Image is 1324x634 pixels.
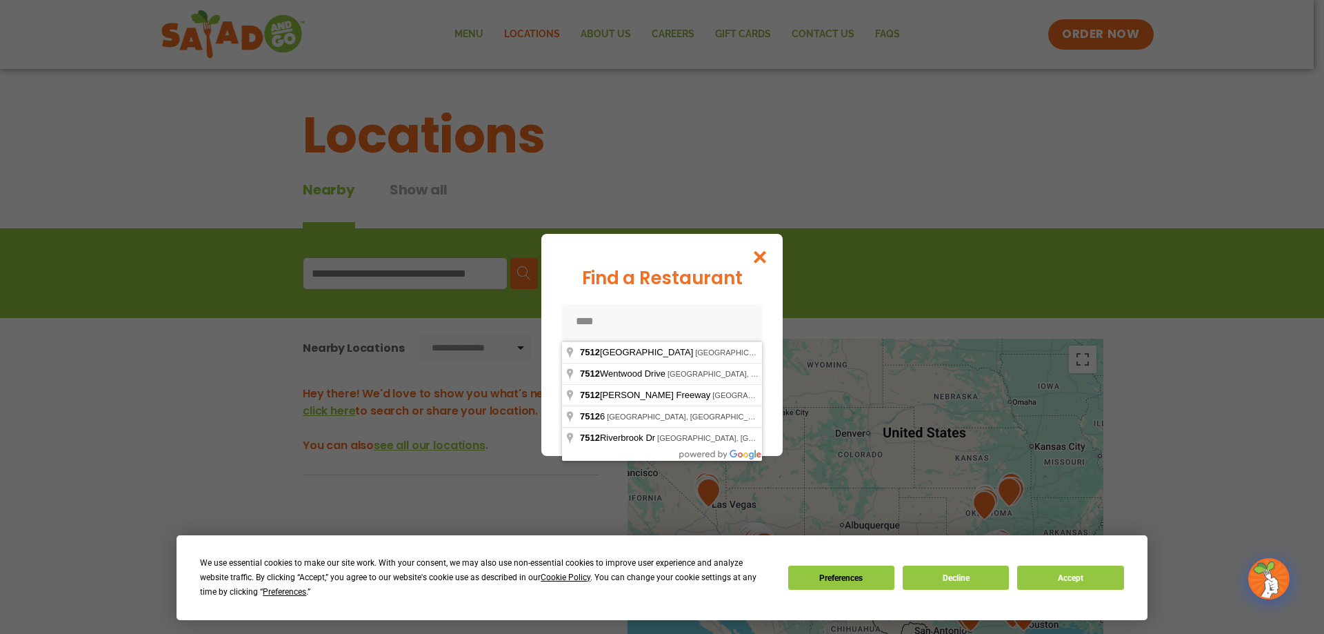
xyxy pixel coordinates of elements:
[263,587,306,597] span: Preferences
[580,433,657,443] span: Riverbrook Dr
[1017,566,1123,590] button: Accept
[712,391,958,399] span: [GEOGRAPHIC_DATA], [GEOGRAPHIC_DATA], [GEOGRAPHIC_DATA]
[580,390,712,400] span: [PERSON_NAME] Freeway
[580,411,607,422] span: 6
[695,348,941,357] span: [GEOGRAPHIC_DATA], [GEOGRAPHIC_DATA], [GEOGRAPHIC_DATA]
[580,390,600,400] span: 7512
[903,566,1009,590] button: Decline
[562,265,762,292] div: Find a Restaurant
[200,556,771,600] div: We use essential cookies to make our site work. With your consent, we may also use non-essential ...
[177,535,1147,620] div: Cookie Consent Prompt
[788,566,894,590] button: Preferences
[580,368,668,379] span: Wentwood Drive
[541,573,590,582] span: Cookie Policy
[607,413,852,421] span: [GEOGRAPHIC_DATA], [GEOGRAPHIC_DATA], [GEOGRAPHIC_DATA]
[580,411,600,422] span: 7512
[580,347,695,357] span: [GEOGRAPHIC_DATA]
[668,370,913,378] span: [GEOGRAPHIC_DATA], [GEOGRAPHIC_DATA], [GEOGRAPHIC_DATA]
[580,433,600,443] span: 7512
[657,434,903,442] span: [GEOGRAPHIC_DATA], [GEOGRAPHIC_DATA], [GEOGRAPHIC_DATA]
[1250,559,1288,598] img: wpChatIcon
[580,347,600,357] span: 7512
[738,234,783,280] button: Close modal
[580,368,600,379] span: 7512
